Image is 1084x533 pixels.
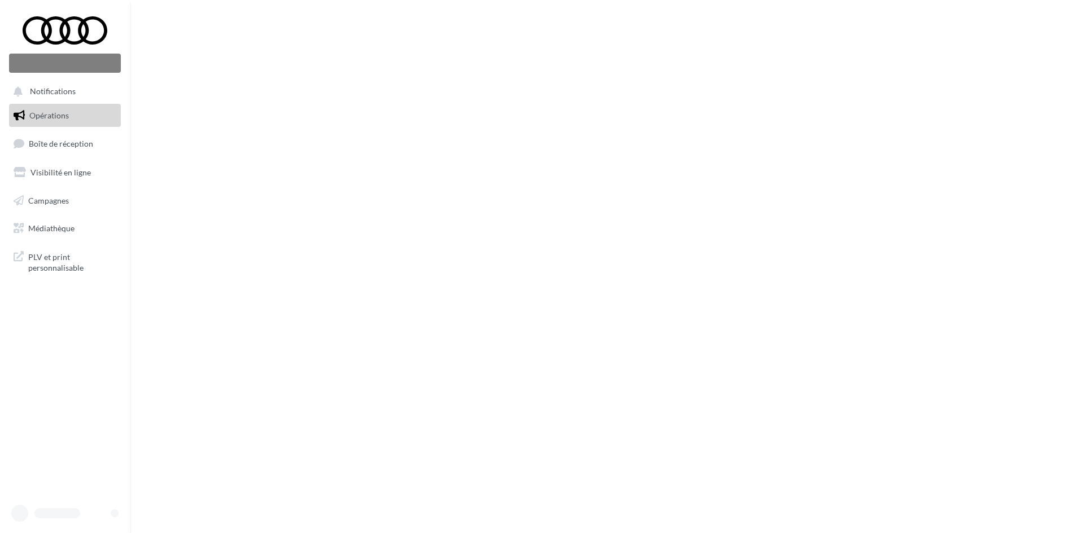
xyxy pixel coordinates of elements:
a: PLV et print personnalisable [7,245,123,278]
a: Boîte de réception [7,131,123,156]
a: Campagnes [7,189,123,213]
span: Médiathèque [28,223,75,233]
span: Visibilité en ligne [30,168,91,177]
a: Visibilité en ligne [7,161,123,184]
span: Boîte de réception [29,139,93,148]
span: PLV et print personnalisable [28,249,116,274]
a: Médiathèque [7,217,123,240]
div: Nouvelle campagne [9,54,121,73]
span: Opérations [29,111,69,120]
span: Campagnes [28,195,69,205]
span: Notifications [30,87,76,96]
a: Opérations [7,104,123,127]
